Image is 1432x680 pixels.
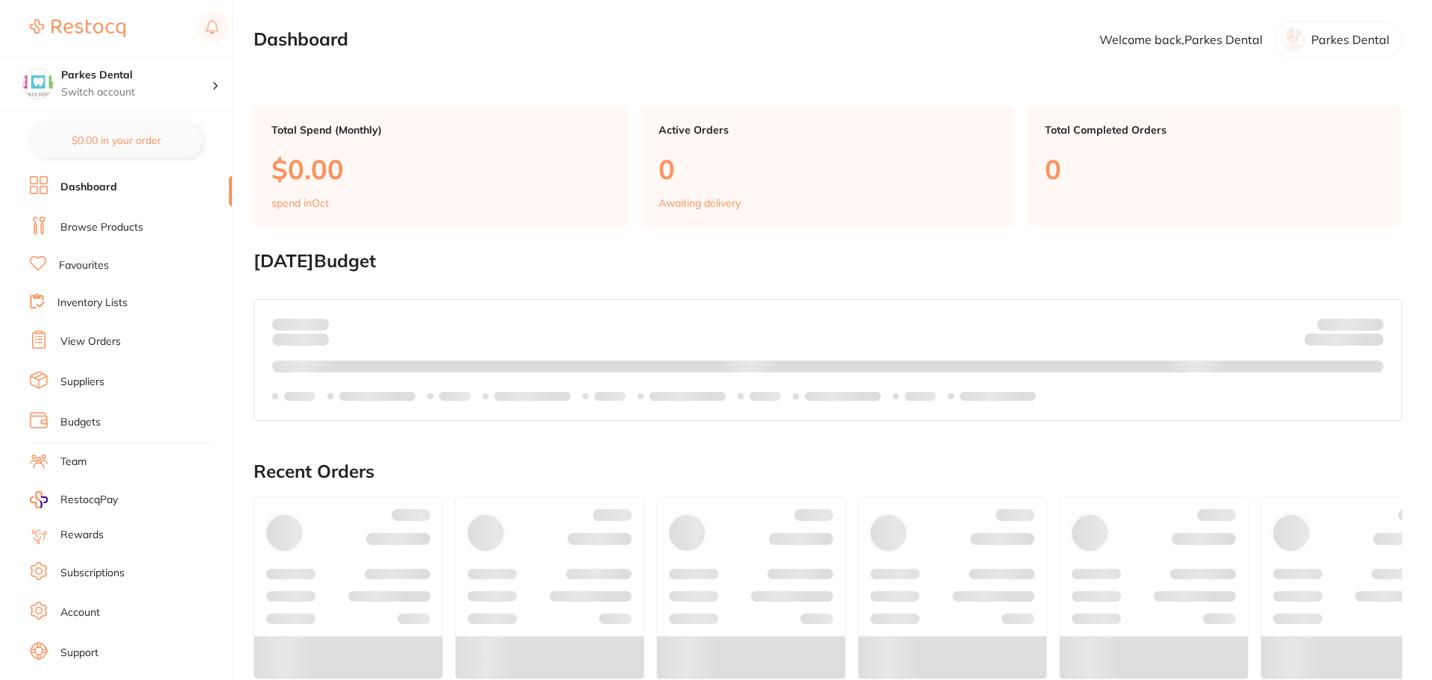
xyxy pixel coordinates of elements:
[271,197,329,209] p: spend in Oct
[805,390,881,402] p: Labels extended
[960,390,1036,402] p: Labels extended
[61,68,212,83] h4: Parkes Dental
[60,334,121,349] a: View Orders
[1045,124,1384,136] p: Total Completed Orders
[1099,33,1263,46] p: Welcome back, Parkes Dental
[272,331,329,349] p: month
[1027,106,1402,227] a: Total Completed Orders0
[1311,33,1389,46] p: Parkes Dental
[60,180,117,195] a: Dashboard
[30,122,202,158] button: $0.00 in your order
[30,19,125,37] img: Restocq Logo
[659,197,741,209] p: Awaiting delivery
[60,415,101,430] a: Budgets
[1357,336,1384,349] strong: $0.00
[594,390,626,402] p: Labels
[57,296,128,311] a: Inventory Lists
[254,251,1402,272] h2: [DATE] Budget
[60,528,104,543] a: Rewards
[254,461,1402,482] h2: Recent Orders
[59,258,109,273] a: Favourites
[1317,318,1384,330] p: Budget:
[30,491,48,508] img: RestocqPay
[1045,154,1384,184] p: 0
[60,566,125,581] a: Subscriptions
[641,106,1016,227] a: Active Orders0Awaiting delivery
[1354,317,1384,331] strong: $NaN
[659,154,998,184] p: 0
[60,220,143,235] a: Browse Products
[659,124,998,136] p: Active Orders
[272,318,329,330] p: Spent:
[271,154,611,184] p: $0.00
[254,106,629,227] a: Total Spend (Monthly)$0.00spend inOct
[339,390,415,402] p: Labels extended
[60,375,104,390] a: Suppliers
[60,646,98,661] a: Support
[60,605,100,620] a: Account
[30,11,125,46] a: Restocq Logo
[439,390,471,402] p: Labels
[284,390,315,402] p: Labels
[23,69,53,99] img: Parkes Dental
[30,491,118,508] a: RestocqPay
[494,390,571,402] p: Labels extended
[60,493,118,508] span: RestocqPay
[60,455,87,470] a: Team
[303,317,329,331] strong: $0.00
[61,85,212,100] p: Switch account
[750,390,781,402] p: Labels
[1304,331,1384,349] p: Remaining:
[271,124,611,136] p: Total Spend (Monthly)
[650,390,726,402] p: Labels extended
[254,29,348,50] h2: Dashboard
[905,390,936,402] p: Labels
